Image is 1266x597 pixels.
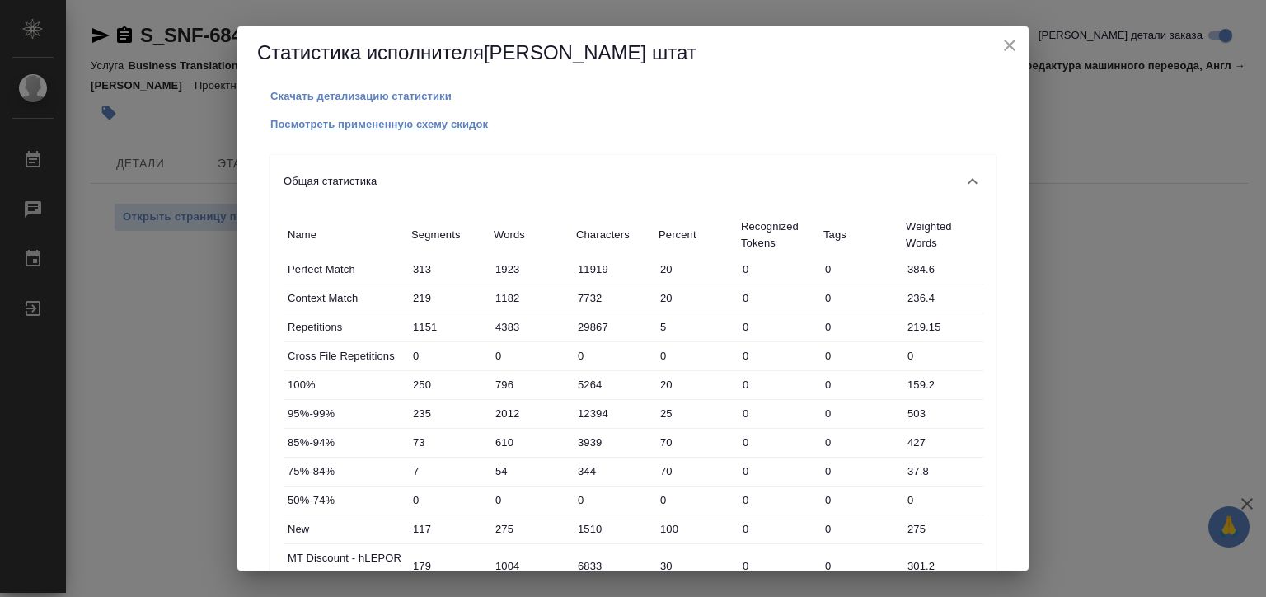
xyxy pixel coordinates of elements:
input: ✎ Введи что-нибудь [490,517,572,541]
input: ✎ Введи что-нибудь [902,373,984,397]
input: ✎ Введи что-нибудь [902,402,984,425]
input: ✎ Введи что-нибудь [737,344,819,368]
input: ✎ Введи что-нибудь [572,257,654,281]
input: ✎ Введи что-нибудь [490,402,572,425]
input: ✎ Введи что-нибудь [490,315,572,339]
p: 75%-84% [288,463,403,480]
input: ✎ Введи что-нибудь [737,459,819,483]
input: ✎ Введи что-нибудь [407,430,490,454]
input: ✎ Введи что-нибудь [572,488,654,512]
input: ✎ Введи что-нибудь [737,554,819,578]
input: ✎ Введи что-нибудь [737,286,819,310]
input: ✎ Введи что-нибудь [407,554,490,578]
input: ✎ Введи что-нибудь [819,459,902,483]
input: ✎ Введи что-нибудь [407,488,490,512]
p: Recognized Tokens [741,219,815,251]
input: ✎ Введи что-нибудь [819,286,902,310]
button: close [997,33,1022,58]
input: ✎ Введи что-нибудь [819,430,902,454]
input: ✎ Введи что-нибудь [819,257,902,281]
input: ✎ Введи что-нибудь [572,402,654,425]
input: ✎ Введи что-нибудь [407,344,490,368]
p: 100% [288,377,403,393]
p: Repetitions [288,319,403,336]
input: ✎ Введи что-нибудь [737,488,819,512]
input: ✎ Введи что-нибудь [490,430,572,454]
input: ✎ Введи что-нибудь [819,517,902,541]
input: ✎ Введи что-нибудь [819,554,902,578]
input: ✎ Введи что-нибудь [902,459,984,483]
input: ✎ Введи что-нибудь [654,344,737,368]
input: ✎ Введи что-нибудь [902,315,984,339]
input: ✎ Введи что-нибудь [819,488,902,512]
input: ✎ Введи что-нибудь [902,488,984,512]
input: ✎ Введи что-нибудь [654,315,737,339]
input: ✎ Введи что-нибудь [572,430,654,454]
input: ✎ Введи что-нибудь [902,257,984,281]
p: Characters [576,227,650,243]
input: ✎ Введи что-нибудь [654,373,737,397]
input: ✎ Введи что-нибудь [902,430,984,454]
input: ✎ Введи что-нибудь [490,257,572,281]
input: ✎ Введи что-нибудь [654,488,737,512]
input: ✎ Введи что-нибудь [407,315,490,339]
p: Weighted Words [906,219,980,251]
p: 85%-94% [288,435,403,451]
p: Segments [411,227,485,243]
input: ✎ Введи что-нибудь [737,402,819,425]
input: ✎ Введи что-нибудь [737,430,819,454]
div: Общая статистика [270,155,996,208]
input: ✎ Введи что-нибудь [819,373,902,397]
input: ✎ Введи что-нибудь [572,286,654,310]
h5: Статистика исполнителя [PERSON_NAME] штат [257,40,1009,66]
input: ✎ Введи что-нибудь [654,257,737,281]
input: ✎ Введи что-нибудь [407,402,490,425]
input: ✎ Введи что-нибудь [407,459,490,483]
p: Cross File Repetitions [288,348,403,364]
a: Посмотреть примененную схему скидок [270,116,488,130]
p: Общая статистика [284,173,377,190]
input: ✎ Введи что-нибудь [654,517,737,541]
input: ✎ Введи что-нибудь [490,373,572,397]
p: Percent [659,227,733,243]
input: ✎ Введи что-нибудь [407,257,490,281]
input: ✎ Введи что-нибудь [819,402,902,425]
input: ✎ Введи что-нибудь [572,315,654,339]
input: ✎ Введи что-нибудь [407,517,490,541]
input: ✎ Введи что-нибудь [490,459,572,483]
p: MT Discount - hLEPOR from 0.9999 to 1 [288,550,403,583]
input: ✎ Введи что-нибудь [737,517,819,541]
p: New [288,521,403,538]
p: Words [494,227,568,243]
input: ✎ Введи что-нибудь [490,344,572,368]
input: ✎ Введи что-нибудь [654,554,737,578]
input: ✎ Введи что-нибудь [737,315,819,339]
input: ✎ Введи что-нибудь [819,315,902,339]
p: Perfect Match [288,261,403,278]
input: ✎ Введи что-нибудь [819,344,902,368]
input: ✎ Введи что-нибудь [902,517,984,541]
input: ✎ Введи что-нибудь [737,373,819,397]
input: ✎ Введи что-нибудь [407,286,490,310]
p: Посмотреть примененную схему скидок [270,118,488,130]
input: ✎ Введи что-нибудь [902,286,984,310]
input: ✎ Введи что-нибудь [407,373,490,397]
input: ✎ Введи что-нибудь [902,554,984,578]
input: ✎ Введи что-нибудь [490,488,572,512]
input: ✎ Введи что-нибудь [737,257,819,281]
input: ✎ Введи что-нибудь [490,554,572,578]
input: ✎ Введи что-нибудь [490,286,572,310]
p: Скачать детализацию статистики [270,90,452,102]
input: ✎ Введи что-нибудь [902,344,984,368]
button: Скачать детализацию статистики [270,88,452,105]
input: ✎ Введи что-нибудь [572,554,654,578]
input: ✎ Введи что-нибудь [572,344,654,368]
input: ✎ Введи что-нибудь [654,430,737,454]
p: Name [288,227,403,243]
input: ✎ Введи что-нибудь [654,459,737,483]
p: 50%-74% [288,492,403,509]
input: ✎ Введи что-нибудь [572,517,654,541]
input: ✎ Введи что-нибудь [572,373,654,397]
input: ✎ Введи что-нибудь [572,459,654,483]
p: Tags [823,227,898,243]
